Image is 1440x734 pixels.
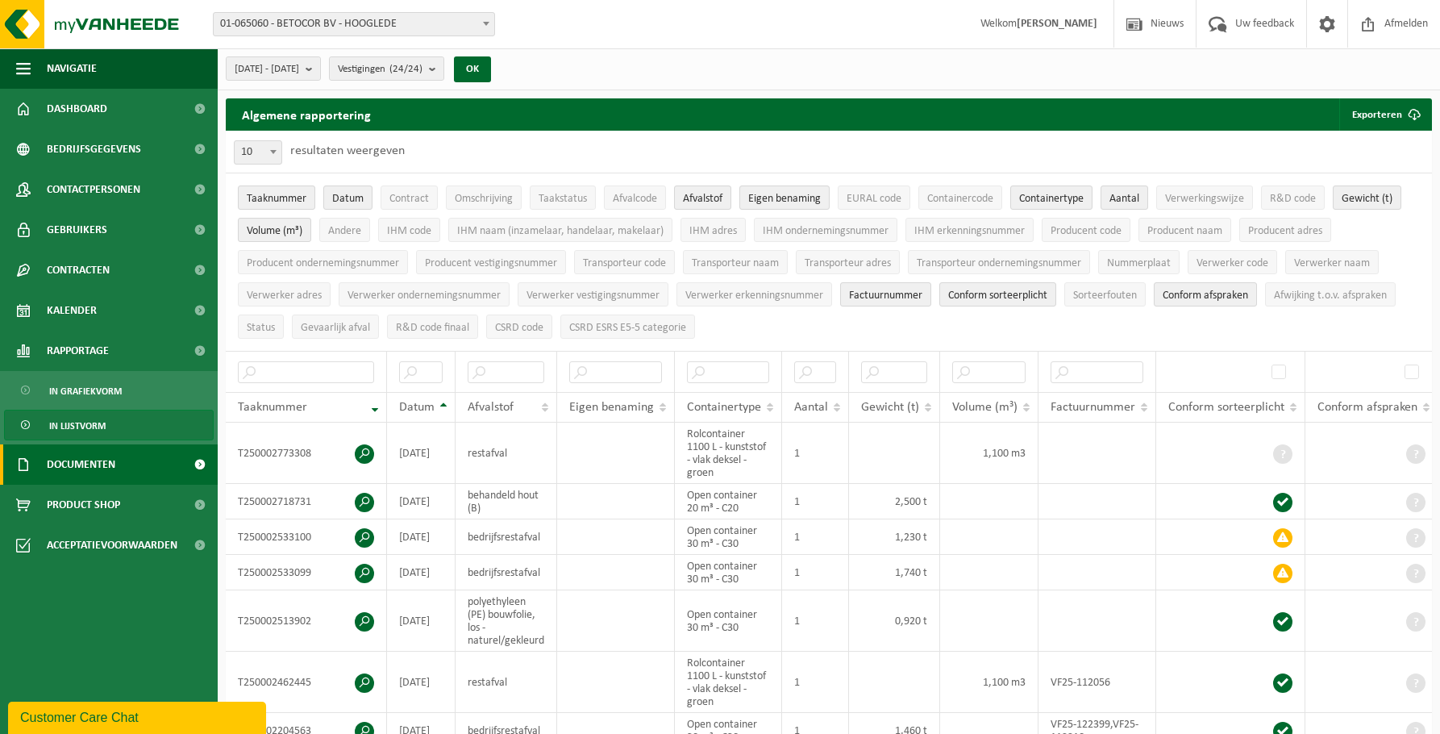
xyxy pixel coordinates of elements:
[1294,257,1370,269] span: Verwerker naam
[49,411,106,441] span: In lijstvorm
[387,484,456,519] td: [DATE]
[47,331,109,371] span: Rapportage
[683,193,722,205] span: Afvalstof
[613,193,657,205] span: Afvalcode
[238,186,315,210] button: TaaknummerTaaknummer: Activate to remove sorting
[47,485,120,525] span: Product Shop
[905,218,1034,242] button: IHM erkenningsnummerIHM erkenningsnummer: Activate to sort
[226,519,387,555] td: T250002533100
[226,484,387,519] td: T250002718731
[348,290,501,302] span: Verwerker ondernemingsnummer
[569,322,686,334] span: CSRD ESRS E5-5 categorie
[8,699,269,734] iframe: chat widget
[247,322,275,334] span: Status
[338,57,422,81] span: Vestigingen
[748,193,821,205] span: Eigen benaming
[456,652,557,713] td: restafval
[247,193,306,205] span: Taaknummer
[1073,290,1137,302] span: Sorteerfouten
[226,590,387,652] td: T250002513902
[292,315,379,339] button: Gevaarlijk afval : Activate to sort
[917,257,1081,269] span: Transporteur ondernemingsnummer
[1197,257,1268,269] span: Verwerker code
[1010,186,1092,210] button: ContainertypeContainertype: Activate to sort
[530,186,596,210] button: TaakstatusTaakstatus: Activate to sort
[416,250,566,274] button: Producent vestigingsnummerProducent vestigingsnummer: Activate to sort
[387,225,431,237] span: IHM code
[1038,652,1156,713] td: VF25-112056
[238,250,408,274] button: Producent ondernemingsnummerProducent ondernemingsnummer: Activate to sort
[456,484,557,519] td: behandeld hout (B)
[849,519,940,555] td: 1,230 t
[1285,250,1379,274] button: Verwerker naamVerwerker naam: Activate to sort
[247,257,399,269] span: Producent ondernemingsnummer
[940,423,1038,484] td: 1,100 m3
[940,652,1038,713] td: 1,100 m3
[4,410,214,440] a: In lijstvorm
[387,519,456,555] td: [DATE]
[247,225,302,237] span: Volume (m³)
[849,590,940,652] td: 0,920 t
[794,401,828,414] span: Aantal
[675,519,782,555] td: Open container 30 m³ - C30
[332,193,364,205] span: Datum
[1156,186,1253,210] button: VerwerkingswijzeVerwerkingswijze: Activate to sort
[290,144,405,157] label: resultaten weergeven
[675,484,782,519] td: Open container 20 m³ - C20
[782,590,849,652] td: 1
[1138,218,1231,242] button: Producent naamProducent naam: Activate to sort
[329,56,444,81] button: Vestigingen(24/24)
[1317,401,1417,414] span: Conform afspraken
[47,129,141,169] span: Bedrijfsgegevens
[456,519,557,555] td: bedrijfsrestafval
[456,590,557,652] td: polyethyleen (PE) bouwfolie, los - naturel/gekleurd
[389,193,429,205] span: Contract
[226,56,321,81] button: [DATE] - [DATE]
[680,218,746,242] button: IHM adresIHM adres: Activate to sort
[234,140,282,165] span: 10
[226,652,387,713] td: T250002462445
[739,186,830,210] button: Eigen benamingEigen benaming: Activate to sort
[1064,282,1146,307] button: SorteerfoutenSorteerfouten: Activate to sort
[526,290,660,302] span: Verwerker vestigingsnummer
[378,218,440,242] button: IHM codeIHM code: Activate to sort
[675,423,782,484] td: Rolcontainer 1100 L - kunststof - vlak deksel - groen
[381,186,438,210] button: ContractContract: Activate to sort
[238,218,311,242] button: Volume (m³)Volume (m³): Activate to sort
[1165,193,1244,205] span: Verwerkingswijze
[425,257,557,269] span: Producent vestigingsnummer
[849,555,940,590] td: 1,740 t
[387,555,456,590] td: [DATE]
[782,484,849,519] td: 1
[782,555,849,590] td: 1
[689,225,737,237] span: IHM adres
[495,322,543,334] span: CSRD code
[47,250,110,290] span: Contracten
[387,423,456,484] td: [DATE]
[387,652,456,713] td: [DATE]
[1339,98,1430,131] button: Exporteren
[539,193,587,205] span: Taakstatus
[1098,250,1180,274] button: NummerplaatNummerplaat: Activate to sort
[323,186,372,210] button: DatumDatum: Activate to sort
[939,282,1056,307] button: Conform sorteerplicht : Activate to sort
[1270,193,1316,205] span: R&D code
[675,555,782,590] td: Open container 30 m³ - C30
[319,218,370,242] button: AndereAndere: Activate to sort
[1274,290,1387,302] span: Afwijking t.o.v. afspraken
[952,401,1018,414] span: Volume (m³)
[1042,218,1130,242] button: Producent codeProducent code: Activate to sort
[849,484,940,519] td: 2,500 t
[399,401,435,414] span: Datum
[1107,257,1171,269] span: Nummerplaat
[235,141,281,164] span: 10
[914,225,1025,237] span: IHM erkenningsnummer
[796,250,900,274] button: Transporteur adresTransporteur adres: Activate to sort
[47,210,107,250] span: Gebruikers
[47,89,107,129] span: Dashboard
[301,322,370,334] span: Gevaarlijk afval
[754,218,897,242] button: IHM ondernemingsnummerIHM ondernemingsnummer: Activate to sort
[213,12,495,36] span: 01-065060 - BETOCOR BV - HOOGLEDE
[448,218,672,242] button: IHM naam (inzamelaar, handelaar, makelaar)IHM naam (inzamelaar, handelaar, makelaar): Activate to...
